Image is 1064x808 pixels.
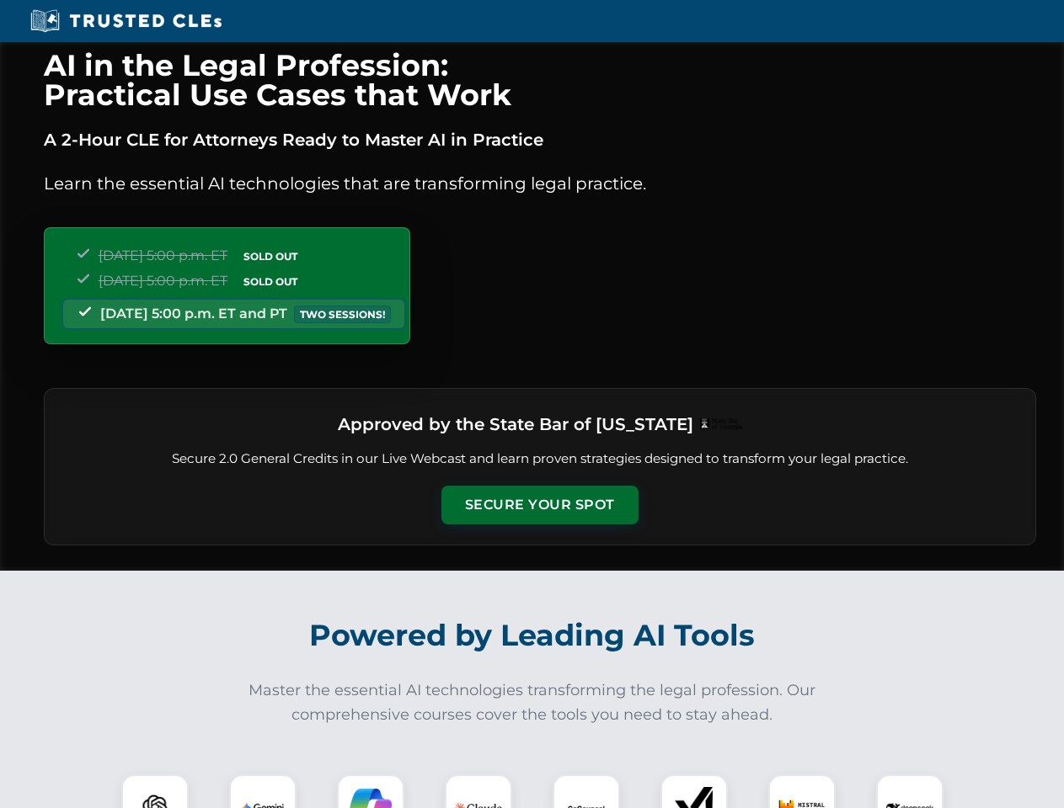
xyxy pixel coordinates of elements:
[99,247,227,263] span: [DATE] 5:00 p.m. ET
[44,170,1036,197] p: Learn the essential AI technologies that are transforming legal practice.
[65,449,1015,469] p: Secure 2.0 General Credits in our Live Webcast and learn proven strategies designed to transform ...
[44,50,1036,109] h1: AI in the Legal Profession: Practical Use Cases that Work
[66,606,999,665] h2: Powered by Leading AI Tools
[338,409,693,439] h3: Approved by the State Bar of [US_STATE]
[238,273,303,290] span: SOLD OUT
[238,678,827,727] p: Master the essential AI technologies transforming the legal profession. Our comprehensive courses...
[44,126,1036,153] p: A 2-Hour CLE for Attorneys Ready to Master AI in Practice
[25,8,227,34] img: Trusted CLEs
[700,418,742,430] img: Logo
[238,247,303,265] span: SOLD OUT
[99,273,227,289] span: [DATE] 5:00 p.m. ET
[441,486,639,524] button: Secure Your Spot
